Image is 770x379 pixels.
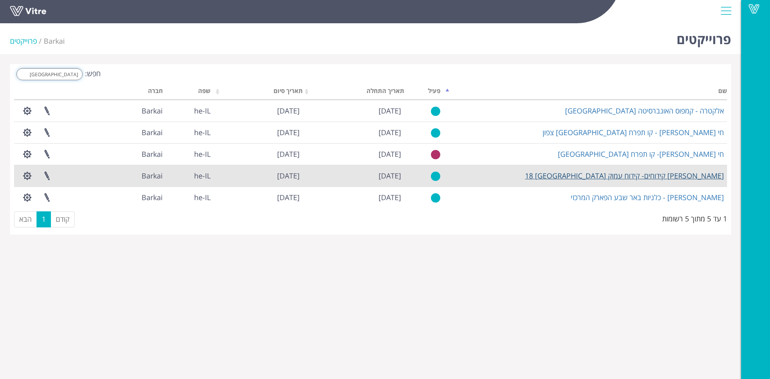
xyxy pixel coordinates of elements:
input: חפש: [16,68,83,80]
a: [PERSON_NAME] - כלניות באר שבע הפארק המרכזי [571,193,724,202]
td: [DATE] [214,165,303,186]
img: yes [431,171,440,181]
th: חברה [109,85,166,100]
img: yes [431,128,440,138]
a: [PERSON_NAME] קידוחים- קידוח עמוק [GEOGRAPHIC_DATA] 18 [525,171,724,180]
td: [DATE] [303,143,404,165]
a: הבא [14,211,37,227]
span: 201 [142,149,163,159]
td: he-IL [166,165,214,186]
a: חי [PERSON_NAME] - קו תפרח [GEOGRAPHIC_DATA] צפון [543,128,724,137]
a: 1 [36,211,51,227]
td: [DATE] [214,143,303,165]
th: שפה [166,85,214,100]
li: פרוייקטים [10,36,44,47]
label: חפש: [14,68,101,80]
td: he-IL [166,143,214,165]
span: 201 [44,36,65,46]
td: [DATE] [303,100,404,122]
div: 1 עד 5 מתוך 5 רשומות [662,211,727,224]
span: 201 [142,106,163,116]
a: קודם [51,211,75,227]
td: [DATE] [214,186,303,208]
td: [DATE] [214,100,303,122]
td: he-IL [166,100,214,122]
h1: פרוייקטים [677,20,731,54]
span: 201 [142,128,163,137]
th: פעיל [404,85,444,100]
span: 201 [142,193,163,202]
td: [DATE] [214,122,303,143]
td: [DATE] [303,165,404,186]
img: no [431,150,440,160]
td: [DATE] [303,122,404,143]
img: yes [431,193,440,203]
th: תאריך סיום: activate to sort column ascending [214,85,303,100]
td: he-IL [166,122,214,143]
span: 201 [142,171,163,180]
a: אלקטרה - קמפוס האונברסיטה [GEOGRAPHIC_DATA] [565,106,724,116]
th: תאריך התחלה: activate to sort column ascending [303,85,404,100]
td: he-IL [166,186,214,208]
td: [DATE] [303,186,404,208]
img: yes [431,106,440,116]
th: שם: activate to sort column descending [444,85,727,100]
a: חי [PERSON_NAME]- קו תפרח [GEOGRAPHIC_DATA] [558,149,724,159]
